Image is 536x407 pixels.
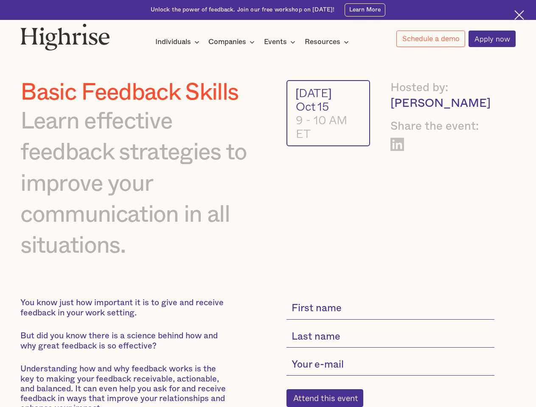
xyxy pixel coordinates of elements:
[469,31,516,47] a: Apply now
[208,37,246,47] div: Companies
[20,298,226,318] p: You know just how important it is to give and receive feedback in your work setting.
[514,10,524,20] img: Cross icon
[286,298,495,407] form: current-single-event-subscribe-form
[317,100,329,113] div: 15
[390,138,404,151] a: Share on LinkedIn
[155,37,202,47] div: Individuals
[20,331,226,351] p: But did you know there is a science behind how and why great feedback is so effective?
[296,86,361,100] div: [DATE]
[286,389,364,407] input: Attend this event
[286,298,495,320] input: First name
[286,326,495,348] input: Last name
[296,113,361,140] div: 9 - 10 AM ET
[20,106,264,262] div: Learn effective feedback strategies to improve your communication in all situations.
[345,3,385,17] a: Learn More
[264,37,287,47] div: Events
[296,100,316,113] div: Oct
[396,31,465,47] a: Schedule a demo
[286,354,495,376] input: Your e-mail
[390,80,494,96] div: Hosted by:
[305,37,340,47] div: Resources
[208,37,257,47] div: Companies
[390,96,494,112] div: [PERSON_NAME]
[264,37,298,47] div: Events
[20,23,110,50] img: Highrise logo
[151,6,335,14] div: Unlock the power of feedback. Join our free workshop on [DATE]!
[20,80,264,106] h1: Basic Feedback Skills
[390,119,494,134] div: Share the event:
[305,37,351,47] div: Resources
[155,37,191,47] div: Individuals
